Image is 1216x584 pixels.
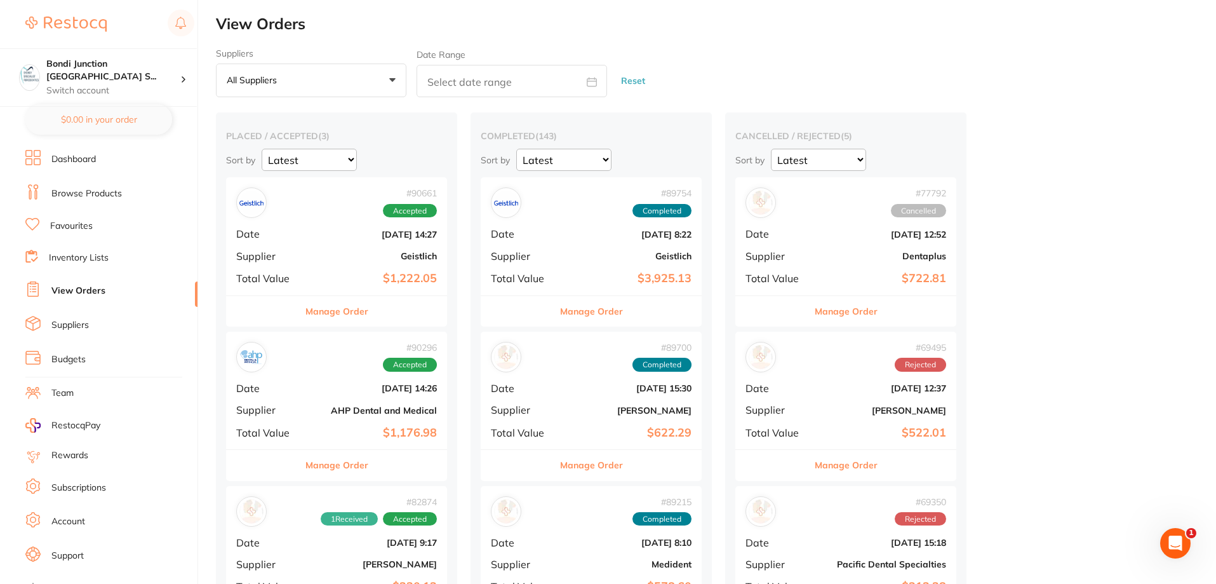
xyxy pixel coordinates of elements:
span: Date [491,383,554,394]
b: Geistlich [310,251,437,261]
span: # 89754 [632,188,692,198]
a: Subscriptions [51,482,106,494]
span: # 90296 [383,343,437,353]
a: Rewards [51,449,88,462]
b: [DATE] 12:52 [819,229,946,240]
span: # 89700 [632,343,692,353]
p: Switch account [46,85,180,97]
b: [PERSON_NAME] [565,405,692,416]
label: Date Range [417,50,465,60]
span: # 69350 [895,497,946,507]
b: Dentaplus [819,251,946,261]
img: Pacific Dental Specialties [749,499,773,524]
b: [DATE] 8:10 [565,538,692,548]
div: Geistlich#90661AcceptedDate[DATE] 14:27SupplierGeistlichTotal Value$1,222.05Manage Order [226,177,447,327]
b: Geistlich [565,251,692,261]
span: Supplier [745,559,809,570]
img: Medident [494,499,518,524]
a: RestocqPay [25,418,100,433]
b: [DATE] 8:22 [565,229,692,240]
span: Supplier [745,404,809,416]
a: Account [51,515,85,528]
span: Rejected [895,512,946,526]
b: [DATE] 14:26 [310,383,437,393]
img: Bondi Junction Sydney Specialist Periodontics [20,65,39,85]
img: Adam Dental [494,345,518,369]
span: # 90661 [383,188,437,198]
img: Henry Schein Halas [749,345,773,369]
span: Supplier [491,404,554,416]
span: Total Value [491,273,554,284]
p: Sort by [481,154,510,166]
b: $522.01 [819,426,946,440]
b: Pacific Dental Specialties [819,559,946,569]
button: Reset [617,64,649,98]
a: Browse Products [51,187,122,200]
span: Date [491,537,554,548]
span: Supplier [236,559,300,570]
span: Supplier [236,404,300,416]
span: Accepted [383,512,437,526]
p: Sort by [226,154,255,166]
img: Adam Dental [239,499,264,524]
a: Budgets [51,353,86,366]
p: All suppliers [227,74,282,86]
p: Sort by [735,154,765,166]
span: Completed [632,358,692,372]
a: Favourites [50,220,93,233]
a: Restocq Logo [25,10,107,39]
span: RestocqPay [51,419,100,432]
b: [DATE] 15:30 [565,383,692,393]
img: AHP Dental and Medical [239,345,264,369]
span: Supplier [491,559,554,570]
b: $622.29 [565,426,692,440]
b: $1,176.98 [310,426,437,440]
span: Date [236,537,300,548]
span: Cancelled [891,204,946,218]
span: Total Value [745,427,809,438]
b: [DATE] 15:18 [819,538,946,548]
span: Total Value [745,273,809,284]
button: Manage Order [305,296,368,327]
span: Total Value [236,427,300,438]
button: Manage Order [305,450,368,480]
span: # 77792 [891,188,946,198]
button: All suppliers [216,64,406,98]
b: $3,925.13 [565,272,692,285]
label: Suppliers [216,48,406,58]
span: Accepted [383,358,437,372]
span: Completed [632,204,692,218]
span: # 69495 [895,343,946,353]
span: Rejected [895,358,946,372]
span: # 89215 [632,497,692,507]
h2: View Orders [216,15,1216,33]
h2: completed ( 143 ) [481,130,702,142]
a: Suppliers [51,319,89,332]
span: 1 [1186,528,1196,538]
a: Support [51,550,84,562]
span: Total Value [491,427,554,438]
button: $0.00 in your order [25,104,172,135]
b: [DATE] 12:37 [819,383,946,393]
img: Geistlich [239,191,264,215]
button: Manage Order [560,450,623,480]
button: Manage Order [560,296,623,327]
a: Team [51,387,74,400]
span: Date [745,537,809,548]
span: Date [236,228,300,240]
img: Geistlich [494,191,518,215]
h4: Bondi Junction Sydney Specialist Periodontics [46,58,180,83]
span: Date [491,228,554,240]
span: Supplier [745,250,809,262]
b: $1,222.05 [310,272,437,285]
span: Supplier [236,250,300,262]
b: [DATE] 14:27 [310,229,437,240]
span: Date [236,383,300,394]
b: [DATE] 9:17 [310,538,437,548]
div: AHP Dental and Medical#90296AcceptedDate[DATE] 14:26SupplierAHP Dental and MedicalTotal Value$1,1... [226,332,447,481]
b: Medident [565,559,692,569]
button: Manage Order [815,450,878,480]
h2: cancelled / rejected ( 5 ) [735,130,956,142]
span: Date [745,383,809,394]
span: Supplier [491,250,554,262]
